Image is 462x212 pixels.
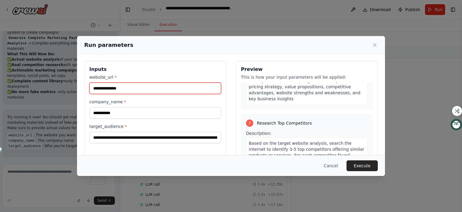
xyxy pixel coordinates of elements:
[89,123,221,129] label: target_audience
[89,74,221,80] label: website_url
[84,41,133,49] h2: Run parameters
[319,160,343,171] button: Cancel
[89,99,221,105] label: company_name
[249,141,364,188] span: Based on the target website analysis, search the internet to identify 3-5 top competitors offerin...
[257,120,312,126] span: Research Top Competitors
[346,160,378,171] button: Execute
[241,74,373,80] p: This is how your input parameters will be applied:
[246,120,253,127] div: 2
[246,131,271,136] span: Description:
[89,66,221,73] h3: Inputs
[241,66,373,73] h3: Preview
